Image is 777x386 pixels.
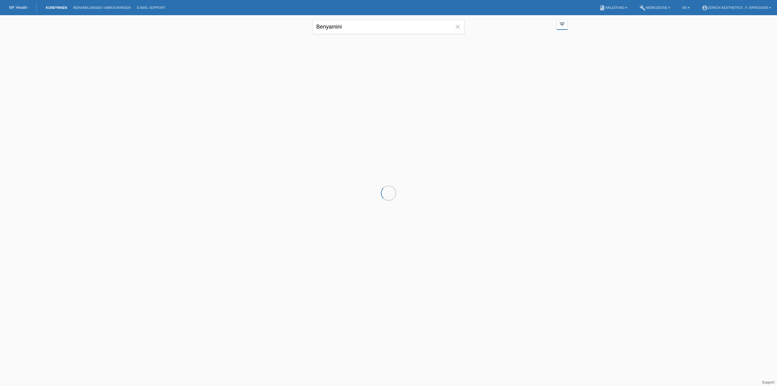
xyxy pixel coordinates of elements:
a: DE ▾ [679,6,693,9]
input: Suche... [313,20,464,34]
a: buildWerkzeuge ▾ [636,6,673,9]
a: bookAnleitung ▾ [596,6,630,9]
a: Support [762,380,775,384]
i: account_circle [702,5,708,11]
a: E-Mail Support [134,6,168,9]
i: filter_list [559,21,565,28]
a: Kund*innen [43,6,70,9]
i: close [454,23,461,30]
a: MF Health [9,5,27,10]
a: account_circleZürich Aesthetics - F. Ispikoudis ▾ [699,6,774,9]
i: book [599,5,605,11]
i: build [640,5,646,11]
a: Behandlungen / Abbuchungen [70,6,134,9]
